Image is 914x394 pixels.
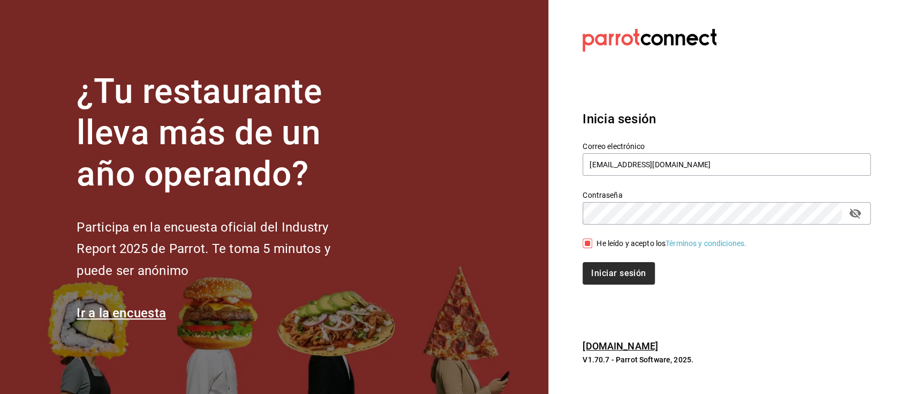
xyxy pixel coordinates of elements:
h2: Participa en la encuesta oficial del Industry Report 2025 de Parrot. Te toma 5 minutos y puede se... [77,217,366,282]
a: Ir a la encuesta [77,306,166,321]
a: [DOMAIN_NAME] [583,340,658,352]
a: Términos y condiciones. [666,239,746,248]
div: He leído y acepto los [596,238,746,249]
input: Ingresa tu correo electrónico [583,153,871,176]
h1: ¿Tu restaurante lleva más de un año operando? [77,71,366,195]
h3: Inicia sesión [583,109,871,129]
label: Contraseña [583,191,871,199]
button: passwordField [846,204,864,222]
label: Correo electrónico [583,143,871,150]
button: Iniciar sesión [583,262,654,285]
p: V1.70.7 - Parrot Software, 2025. [583,354,871,365]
